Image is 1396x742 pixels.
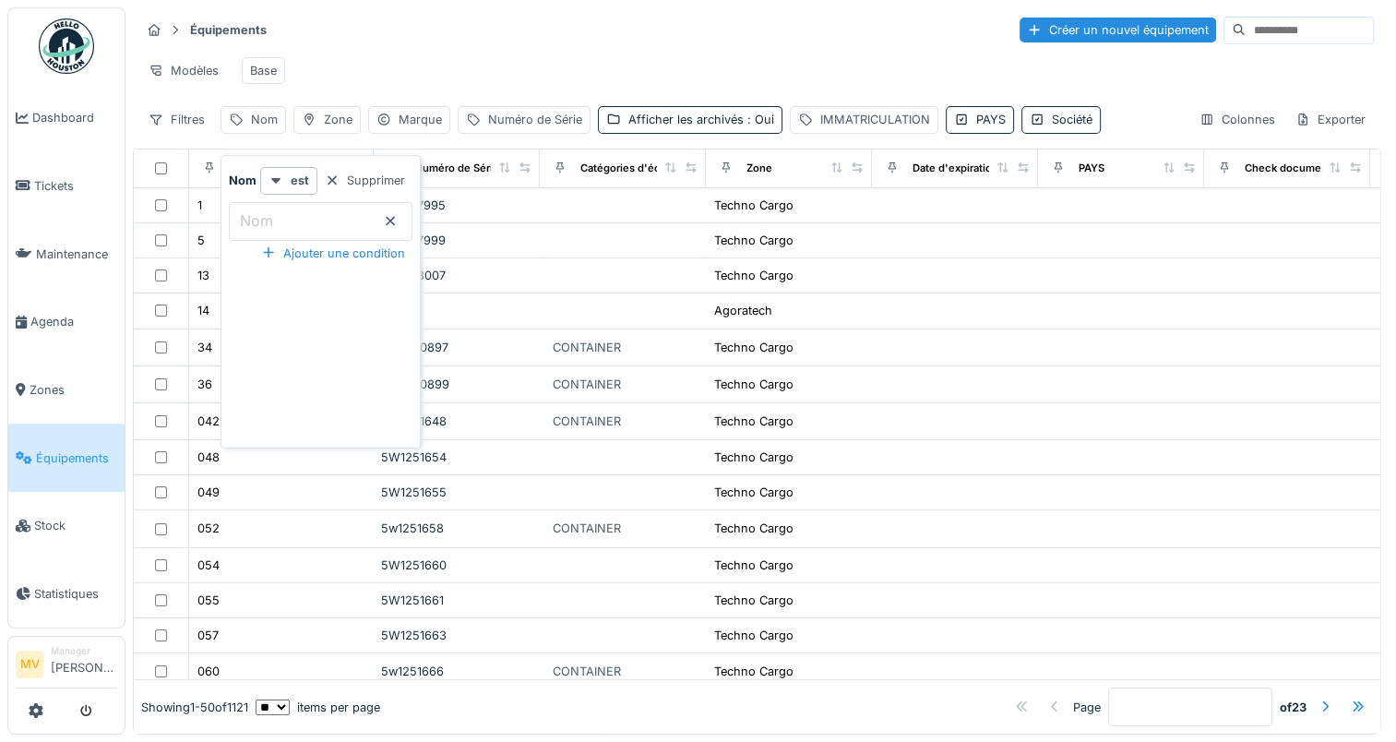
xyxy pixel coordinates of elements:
div: 054 [197,556,220,574]
div: 34 [197,339,212,356]
div: Techno Cargo [714,520,793,537]
div: 048 [197,449,220,466]
div: CONTAINER [553,339,621,356]
div: Techno Cargo [714,663,793,680]
img: Badge_color-CXgf-gQk.svg [39,18,94,74]
div: 1 [197,197,202,214]
div: Modèles [140,57,227,84]
span: Zones [30,381,117,399]
span: Agenda [30,313,117,330]
span: : Oui [744,113,774,126]
div: Afficher les archivés [628,111,774,128]
div: 055 [197,592,220,609]
div: 4W1197995 [381,197,532,214]
div: Zone [324,111,352,128]
div: 14 [197,302,209,319]
div: 36 [197,376,212,393]
div: Exporter [1287,106,1374,133]
div: 042 [197,413,220,430]
strong: of 23 [1280,698,1307,715]
div: Techno Cargo [714,627,793,644]
div: 057 [197,627,219,644]
div: Supprimer [317,168,412,193]
div: Techno Cargo [714,592,793,609]
div: 5W1230899 [381,376,532,393]
div: CONTAINER [553,663,621,680]
div: 5W1251663 [381,627,532,644]
div: Ajouter une condition [254,241,412,266]
div: CONTAINER [553,413,621,430]
span: Équipements [36,449,117,467]
div: Créer un nouvel équipement [1020,18,1216,42]
div: Techno Cargo [714,197,793,214]
strong: est [291,172,309,189]
div: 049 [197,484,220,501]
div: Marque [399,111,442,128]
div: Techno Cargo [714,339,793,356]
div: 5 [197,232,205,249]
div: Techno Cargo [714,449,793,466]
span: Statistiques [34,585,117,603]
div: Base [250,62,277,79]
li: MV [16,651,43,678]
div: Zone [746,161,772,176]
div: Techno Cargo [714,376,793,393]
div: 060 [197,663,220,680]
div: Showing 1 - 50 of 1121 [141,698,248,715]
div: Agoratech [714,302,772,319]
div: 4W1197999 [381,232,532,249]
div: 052 [197,520,220,537]
div: 5W1251654 [381,449,532,466]
div: Check document date [1245,161,1356,176]
div: Catégories d'équipement [580,161,709,176]
div: Techno Cargo [714,556,793,574]
label: Nom [236,209,277,232]
div: 5W1251661 [381,592,532,609]
div: Date d'expiration [913,161,998,176]
div: 4W1198007 [381,267,532,284]
div: CONTAINER [553,520,621,537]
div: Société [1052,111,1092,128]
div: Nom [251,111,278,128]
span: Dashboard [32,109,117,126]
div: PAYS [1079,161,1104,176]
div: CONTAINER [553,376,621,393]
strong: Équipements [183,21,274,39]
div: Techno Cargo [714,484,793,501]
span: Tickets [34,177,117,195]
div: Colonnes [1191,106,1283,133]
div: Manager [51,644,117,658]
div: Techno Cargo [714,232,793,249]
li: [PERSON_NAME] [51,644,117,684]
span: Stock [34,517,117,534]
div: Numéro de Série [488,111,582,128]
div: Filtres [140,106,213,133]
div: 5W1251660 [381,556,532,574]
div: Techno Cargo [714,413,793,430]
div: 5W1251648 [381,413,532,430]
div: PAYS [976,111,1006,128]
div: Numéro de Série [414,161,499,176]
div: 5W1251655 [381,484,532,501]
div: 13 [197,267,209,284]
div: Techno Cargo [714,267,793,284]
div: 5w1251658 [381,520,532,537]
div: 5w1251666 [381,663,532,680]
div: Page [1073,698,1101,715]
strong: Nom [229,172,257,189]
div: items per page [256,698,380,715]
span: Maintenance [36,245,117,263]
div: IMMATRICULATION [820,111,930,128]
div: 5W1230897 [381,339,532,356]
